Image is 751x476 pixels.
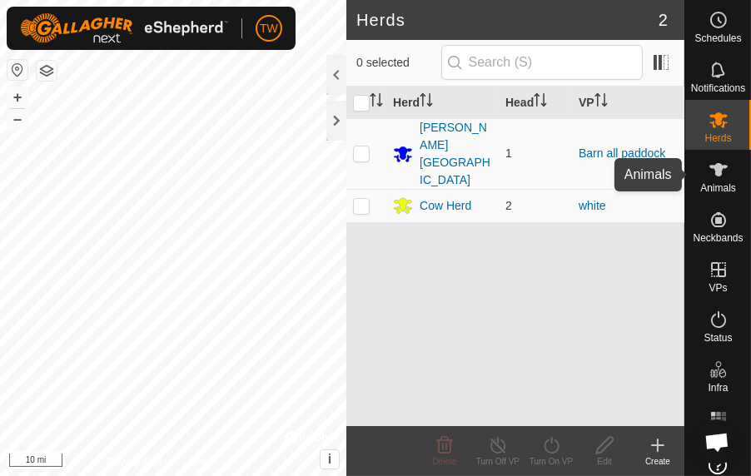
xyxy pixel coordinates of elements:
[356,10,659,30] h2: Herds
[499,87,572,119] th: Head
[572,87,684,119] th: VP
[698,433,739,443] span: Heatmap
[433,457,457,466] span: Delete
[579,146,665,160] a: Barn all paddock
[386,87,499,119] th: Herd
[7,109,27,129] button: –
[370,96,383,109] p-sorticon: Activate to sort
[107,454,170,469] a: Privacy Policy
[471,455,525,468] div: Turn Off VP
[420,197,471,215] div: Cow Herd
[420,119,492,189] div: [PERSON_NAME][GEOGRAPHIC_DATA]
[708,383,728,393] span: Infra
[260,20,278,37] span: TW
[7,87,27,107] button: +
[505,146,512,160] span: 1
[505,199,512,212] span: 2
[534,96,547,109] p-sorticon: Activate to sort
[659,7,668,32] span: 2
[631,455,684,468] div: Create
[20,13,228,43] img: Gallagher Logo
[578,455,631,468] div: Edit
[709,283,727,293] span: VPs
[694,419,739,464] div: Open chat
[37,61,57,81] button: Map Layers
[525,455,578,468] div: Turn On VP
[704,333,732,343] span: Status
[693,233,743,243] span: Neckbands
[694,33,741,43] span: Schedules
[356,54,441,72] span: 0 selected
[190,454,239,469] a: Contact Us
[700,183,736,193] span: Animals
[420,96,433,109] p-sorticon: Activate to sort
[441,45,643,80] input: Search (S)
[691,83,745,93] span: Notifications
[579,199,606,212] a: white
[704,133,731,143] span: Herds
[328,452,331,466] span: i
[594,96,608,109] p-sorticon: Activate to sort
[7,60,27,80] button: Reset Map
[321,450,339,469] button: i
